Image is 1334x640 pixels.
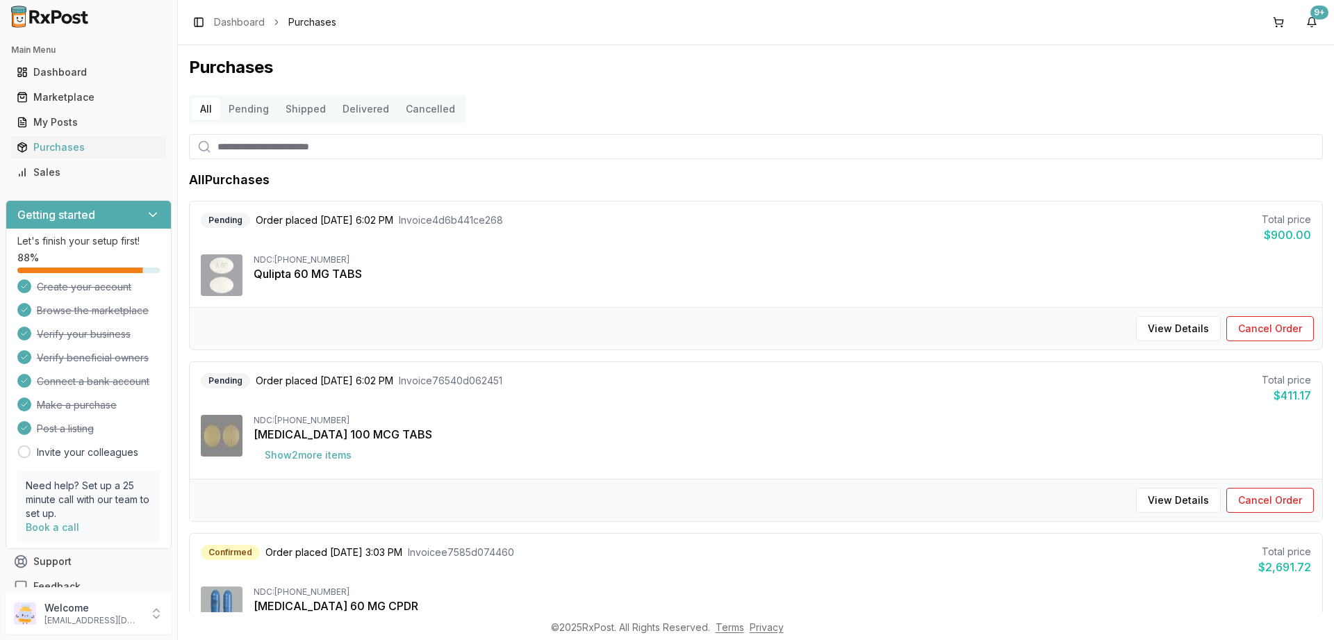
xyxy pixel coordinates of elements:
button: Sales [6,161,172,183]
a: Marketplace [11,85,166,110]
span: Browse the marketplace [37,304,149,318]
button: 9+ [1301,11,1323,33]
h1: Purchases [189,56,1323,79]
button: Show2more items [254,443,363,468]
nav: breadcrumb [214,15,336,29]
button: Support [6,549,172,574]
img: Dexilant 60 MG CPDR [201,586,242,628]
a: Purchases [11,135,166,160]
p: Need help? Set up a 25 minute call with our team to set up. [26,479,151,520]
button: Feedback [6,574,172,599]
span: Feedback [33,580,81,593]
button: Shipped [277,98,334,120]
span: Connect a bank account [37,375,149,388]
a: Terms [716,621,744,633]
button: Purchases [6,136,172,158]
img: RxPost Logo [6,6,94,28]
div: My Posts [17,115,160,129]
button: Dashboard [6,61,172,83]
iframe: Intercom live chat [1287,593,1320,626]
button: View Details [1136,316,1221,341]
a: Invite your colleagues [37,445,138,459]
a: Sales [11,160,166,185]
div: NDC: [PHONE_NUMBER] [254,254,1311,265]
button: All [192,98,220,120]
a: My Posts [11,110,166,135]
div: 9+ [1310,6,1328,19]
button: Pending [220,98,277,120]
div: Total price [1262,373,1311,387]
span: Post a listing [37,422,94,436]
div: Total price [1258,545,1311,559]
div: Confirmed [201,545,260,560]
a: Dashboard [11,60,166,85]
span: 88 % [17,251,39,265]
span: Purchases [288,15,336,29]
div: Purchases [17,140,160,154]
p: Let's finish your setup first! [17,234,160,248]
span: Create your account [37,280,131,294]
img: User avatar [14,602,36,625]
span: Invoice e7585d074460 [408,545,514,559]
a: Dashboard [214,15,265,29]
span: Order placed [DATE] 6:02 PM [256,374,393,388]
span: Invoice 4d6b441ce268 [399,213,503,227]
h3: Getting started [17,206,95,223]
div: $900.00 [1262,227,1311,243]
div: Qulipta 60 MG TABS [254,265,1311,282]
button: View Details [1136,488,1221,513]
h1: All Purchases [189,170,270,190]
h2: Main Menu [11,44,166,56]
div: Total price [1262,213,1311,227]
button: Cancel Order [1226,316,1314,341]
div: NDC: [PHONE_NUMBER] [254,415,1311,426]
a: Privacy [750,621,784,633]
div: Marketplace [17,90,160,104]
div: Pending [201,373,250,388]
button: Cancelled [397,98,463,120]
div: [MEDICAL_DATA] 60 MG CPDR [254,598,1311,614]
span: Verify beneficial owners [37,351,149,365]
div: NDC: [PHONE_NUMBER] [254,586,1311,598]
span: Invoice 76540d062451 [399,374,502,388]
div: Dashboard [17,65,160,79]
img: Qulipta 60 MG TABS [201,254,242,296]
img: Synthroid 100 MCG TABS [201,415,242,457]
div: $2,691.72 [1258,559,1311,575]
p: [EMAIL_ADDRESS][DOMAIN_NAME] [44,615,141,626]
span: Order placed [DATE] 6:02 PM [256,213,393,227]
p: Welcome [44,601,141,615]
span: Make a purchase [37,398,117,412]
div: Sales [17,165,160,179]
button: Cancel Order [1226,488,1314,513]
div: $411.17 [1262,387,1311,404]
div: [MEDICAL_DATA] 100 MCG TABS [254,426,1311,443]
span: Order placed [DATE] 3:03 PM [265,545,402,559]
button: Delivered [334,98,397,120]
button: Marketplace [6,86,172,108]
span: Verify your business [37,327,131,341]
a: Book a call [26,521,79,533]
button: My Posts [6,111,172,133]
div: Pending [201,213,250,228]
